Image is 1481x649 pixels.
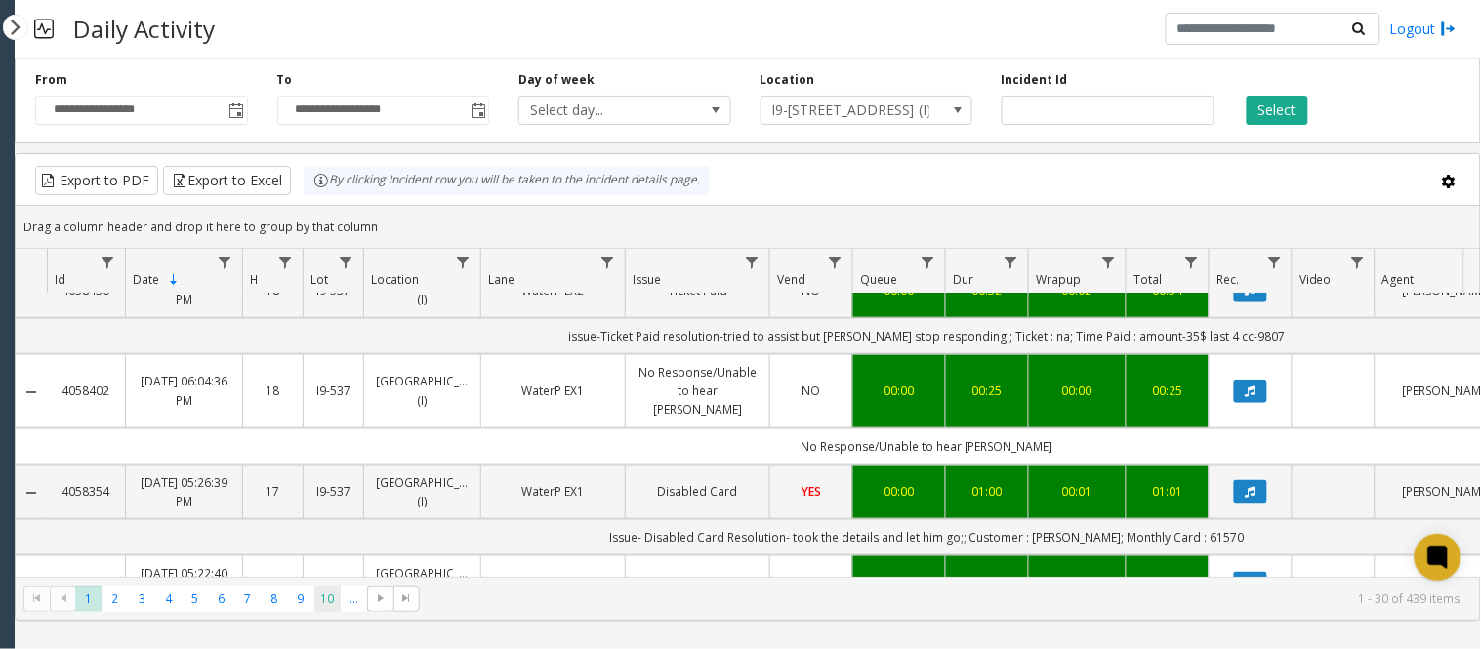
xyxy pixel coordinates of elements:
a: Lot Filter Menu [333,249,359,275]
a: I9-537 [315,382,351,400]
a: 17 [255,482,291,501]
span: H [250,271,259,288]
a: Lane Filter Menu [595,249,621,275]
div: Data table [16,249,1480,577]
a: Id Filter Menu [95,249,121,275]
a: Disabled Card [638,482,758,501]
a: 18 [255,382,291,400]
span: Id [55,271,65,288]
div: Drag a column header and drop it here to group by that column [16,210,1480,244]
a: 4058354 [59,482,113,501]
a: Rec. Filter Menu [1261,249,1288,275]
a: Vend Filter Menu [822,249,848,275]
span: I9-[STREET_ADDRESS] (I) [761,97,929,124]
h3: Daily Activity [63,5,225,53]
a: 00:55 [1138,574,1197,592]
span: Page 8 [261,586,287,612]
a: 00:07 [1041,574,1114,592]
a: NO [782,574,841,592]
a: No Response/Unable to hear [PERSON_NAME] [638,363,758,420]
a: Wrapup Filter Menu [1095,249,1122,275]
button: Select [1247,96,1308,125]
a: Issue Filter Menu [739,249,765,275]
a: 00:00 [865,574,933,592]
span: Go to the last page [399,590,415,606]
a: [DATE] 06:04:36 PM [138,372,230,409]
label: To [277,71,293,89]
span: Page 7 [234,586,261,612]
a: WaterP EX4 [493,574,613,592]
a: 00:25 [1138,382,1197,400]
img: infoIcon.svg [313,173,329,188]
a: 01:01 [1138,482,1197,501]
a: [GEOGRAPHIC_DATA] (I) [376,372,469,409]
span: Page 1 [75,586,102,612]
span: Rec. [1216,271,1239,288]
a: H Filter Menu [272,249,299,275]
span: Wrapup [1036,271,1081,288]
a: Logout [1390,19,1457,39]
span: Page 3 [129,586,155,612]
a: WaterP EX1 [493,382,613,400]
span: Page 6 [208,586,234,612]
label: From [35,71,67,89]
button: Export to Excel [163,166,291,195]
a: YES [782,482,841,501]
span: Sortable [166,272,182,288]
span: Go to the last page [393,586,420,613]
a: [DATE] 05:22:40 PM [138,564,230,601]
span: Agent [1382,271,1415,288]
span: NO [802,383,821,399]
kendo-pager-info: 1 - 30 of 439 items [432,590,1460,607]
div: 00:00 [1041,382,1114,400]
label: Day of week [518,71,595,89]
span: Location [371,271,419,288]
span: Toggle popup [226,97,247,124]
a: 17 [255,574,291,592]
div: By clicking Incident row you will be taken to the incident details page. [304,166,710,195]
span: Issue [633,271,661,288]
a: 00:01 [1041,482,1114,501]
a: NO [782,382,841,400]
span: Total [1133,271,1162,288]
a: 00:25 [958,382,1016,400]
a: 01:00 [958,482,1016,501]
span: YES [802,483,821,500]
span: Go to the next page [373,590,389,606]
button: Export to PDF [35,166,158,195]
a: Collapse Details [16,485,47,501]
span: Toggle popup [467,97,488,124]
a: 00:00 [865,382,933,400]
span: Page 5 [182,586,208,612]
span: Video [1299,271,1332,288]
a: Queue Filter Menu [915,249,941,275]
a: Dur Filter Menu [998,249,1024,275]
span: Page 10 [314,586,341,612]
a: 00:00 [865,482,933,501]
a: [DATE] 05:26:39 PM [138,473,230,510]
span: Page 2 [102,586,128,612]
label: Incident Id [1002,71,1068,89]
label: Location [761,71,815,89]
a: Ticket Paid [638,574,758,592]
a: I9-537 [315,482,351,501]
span: Page 9 [287,586,313,612]
a: 4058348 [59,574,113,592]
span: NO [802,282,821,299]
a: [GEOGRAPHIC_DATA] (I) [376,564,469,601]
span: Queue [860,271,897,288]
a: Total Filter Menu [1178,249,1205,275]
a: [GEOGRAPHIC_DATA] (I) [376,473,469,510]
span: Go to the next page [367,586,393,613]
span: Lot [310,271,328,288]
span: Page 11 [341,586,367,612]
